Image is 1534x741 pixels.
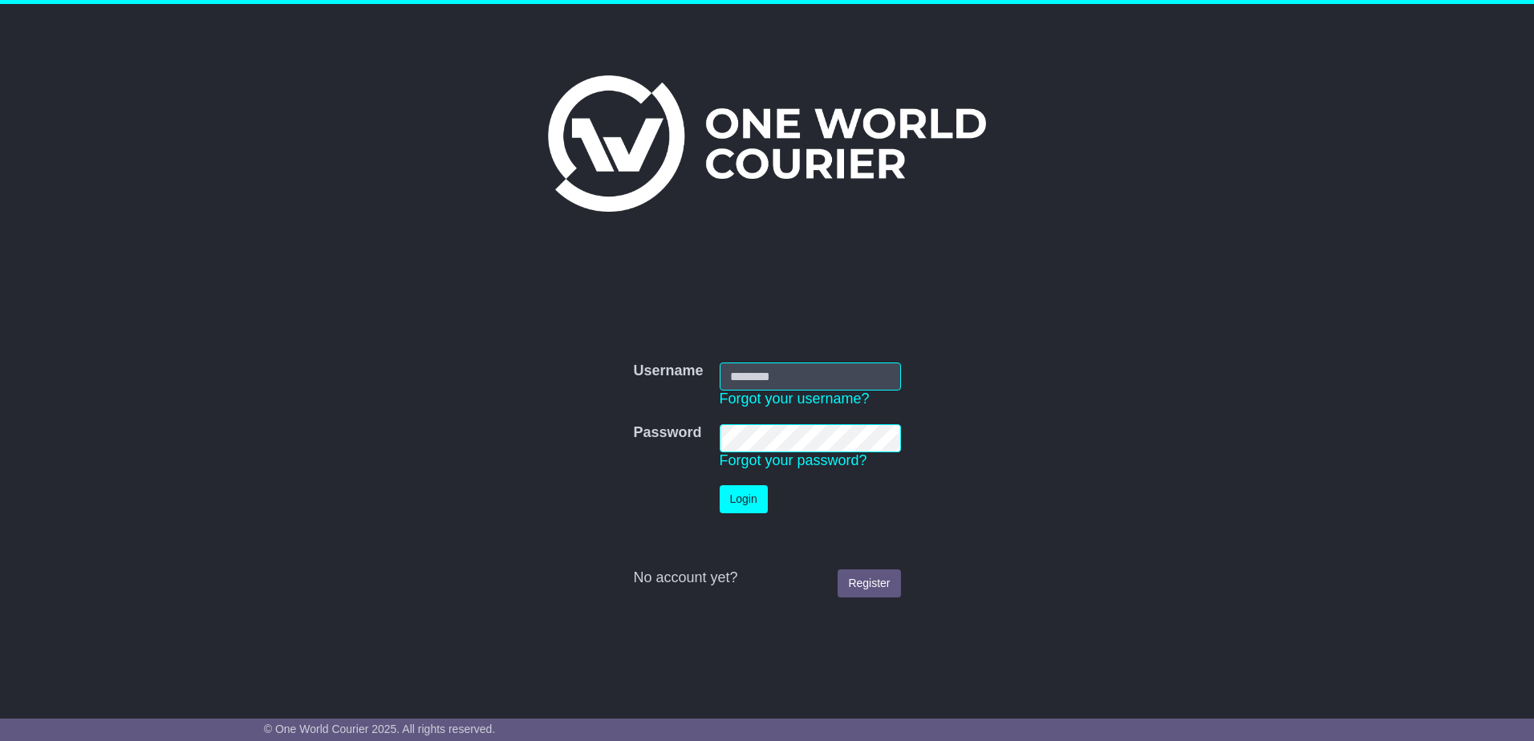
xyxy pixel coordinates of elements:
img: One World [548,75,986,212]
a: Forgot your password? [720,452,867,468]
a: Forgot your username? [720,391,870,407]
label: Password [633,424,701,442]
button: Login [720,485,768,513]
label: Username [633,362,703,380]
div: No account yet? [633,569,900,587]
a: Register [838,569,900,597]
span: © One World Courier 2025. All rights reserved. [264,723,496,735]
